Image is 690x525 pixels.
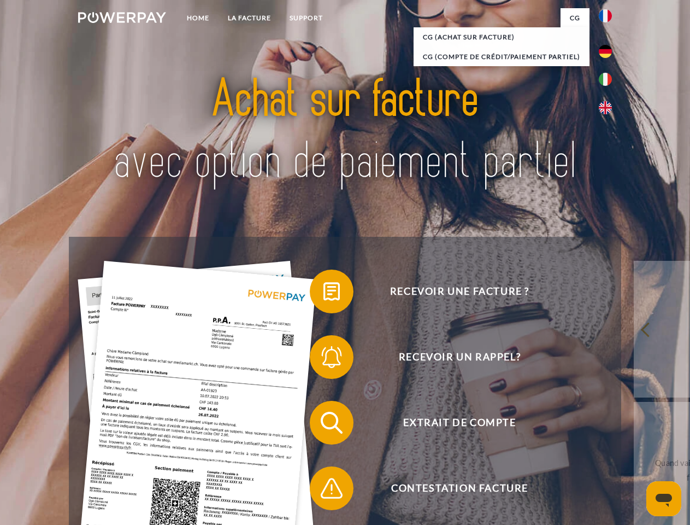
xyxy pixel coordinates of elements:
[310,270,594,313] button: Recevoir une facture ?
[599,73,612,86] img: it
[219,8,280,28] a: LA FACTURE
[280,8,332,28] a: Support
[326,270,593,313] span: Recevoir une facture ?
[326,466,593,510] span: Contestation Facture
[646,481,681,516] iframe: Bouton de lancement de la fenêtre de messagerie
[310,335,594,379] button: Recevoir un rappel?
[104,52,586,209] img: title-powerpay_fr.svg
[326,335,593,379] span: Recevoir un rappel?
[310,466,594,510] button: Contestation Facture
[318,343,345,371] img: qb_bell.svg
[178,8,219,28] a: Home
[318,409,345,436] img: qb_search.svg
[326,401,593,445] span: Extrait de compte
[599,101,612,114] img: en
[414,27,589,47] a: CG (achat sur facture)
[78,12,166,23] img: logo-powerpay-white.svg
[318,278,345,305] img: qb_bill.svg
[599,9,612,22] img: fr
[414,47,589,67] a: CG (Compte de crédit/paiement partiel)
[318,475,345,502] img: qb_warning.svg
[310,401,594,445] button: Extrait de compte
[561,8,589,28] a: CG
[599,45,612,58] img: de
